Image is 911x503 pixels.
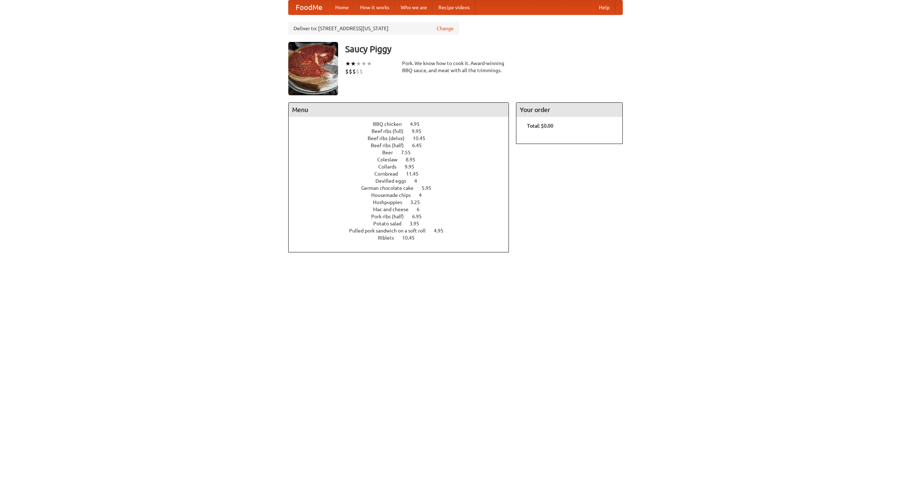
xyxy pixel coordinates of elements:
span: 6.95 [412,214,429,219]
span: Mac and cheese [373,207,416,212]
a: How it works [354,0,395,15]
span: Coleslaw [377,157,405,162]
span: 6.45 [412,143,429,148]
li: ★ [356,60,361,68]
a: Coleslaw 8.95 [377,157,428,162]
a: Collards 9.95 [378,164,427,170]
a: Home [330,0,354,15]
span: German chocolate cake [361,185,421,191]
a: Pork ribs (half) 6.95 [371,214,435,219]
a: German chocolate cake 5.95 [361,185,444,191]
li: ★ [345,60,351,68]
span: Beef ribs (half) [371,143,411,148]
li: ★ [367,60,372,68]
a: Pulled pork sandwich on a soft roll 4.95 [349,228,457,234]
span: Pork ribs (half) [371,214,411,219]
a: Beef ribs (delux) 10.45 [368,135,438,141]
li: $ [352,68,356,75]
a: Devilled eggs 4 [375,178,430,184]
li: ★ [351,60,356,68]
a: Beer 7.55 [382,150,424,155]
div: Deliver to: [STREET_ADDRESS][US_STATE] [288,22,459,35]
span: Beer [382,150,400,155]
span: 8.95 [406,157,422,162]
span: Potato salad [373,221,409,226]
span: Devilled eggs [375,178,413,184]
img: angular.jpg [288,42,338,95]
a: Riblets 10.45 [378,235,428,241]
span: 9.95 [405,164,421,170]
span: 4.95 [434,228,451,234]
li: ★ [361,60,367,68]
span: 10.45 [402,235,422,241]
a: Hushpuppies 3.25 [373,199,433,205]
span: 11.45 [406,171,426,177]
span: Beef ribs (delux) [368,135,412,141]
span: 5.95 [422,185,438,191]
a: Beef ribs (half) 6.45 [371,143,435,148]
h4: Menu [289,103,509,117]
span: BBQ chicken [373,121,409,127]
a: Change [437,25,454,32]
span: 4 [414,178,424,184]
span: Collards [378,164,404,170]
li: $ [356,68,359,75]
a: Who we are [395,0,433,15]
div: Pork. We know how to cook it. Award-winning BBQ sauce, and meat with all the trimmings. [402,60,509,74]
a: Mac and cheese 6 [373,207,433,212]
span: 6 [417,207,427,212]
span: Riblets [378,235,401,241]
span: Housemade chips [371,192,418,198]
span: Pulled pork sandwich on a soft roll [349,228,433,234]
span: 4.95 [410,121,427,127]
li: $ [359,68,363,75]
a: Beef ribs (full) 9.95 [372,128,435,134]
a: Help [593,0,615,15]
h3: Saucy Piggy [345,42,623,56]
span: 3.25 [410,199,427,205]
span: Hushpuppies [373,199,409,205]
b: Total: $0.00 [527,123,553,129]
span: 7.55 [401,150,418,155]
li: $ [349,68,352,75]
span: 3.95 [410,221,426,226]
li: $ [345,68,349,75]
a: FoodMe [289,0,330,15]
span: 9.95 [412,128,428,134]
span: 10.45 [413,135,432,141]
span: Cornbread [374,171,405,177]
span: 4 [419,192,429,198]
a: Potato salad 3.95 [373,221,432,226]
a: Recipe videos [433,0,475,15]
a: BBQ chicken 4.95 [373,121,433,127]
span: Beef ribs (full) [372,128,411,134]
a: Cornbread 11.45 [374,171,432,177]
a: Housemade chips 4 [371,192,435,198]
h4: Your order [516,103,622,117]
